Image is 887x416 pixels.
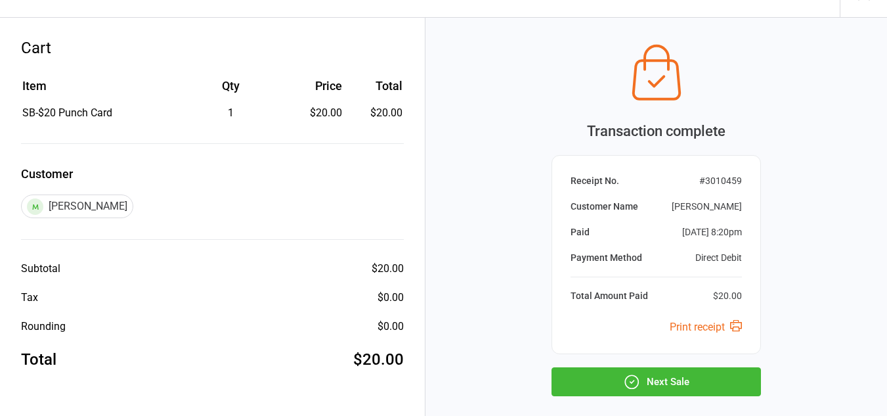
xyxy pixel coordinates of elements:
[179,77,282,104] th: Qty
[347,105,403,121] td: $20.00
[571,289,648,303] div: Total Amount Paid
[670,321,742,333] a: Print receipt
[571,200,638,214] div: Customer Name
[695,251,742,265] div: Direct Debit
[378,290,404,306] div: $0.00
[571,225,590,239] div: Paid
[21,348,56,371] div: Total
[283,105,341,121] div: $20.00
[179,105,282,121] div: 1
[353,348,404,371] div: $20.00
[571,174,619,188] div: Receipt No.
[552,367,761,396] button: Next Sale
[21,195,133,218] div: [PERSON_NAME]
[21,290,38,306] div: Tax
[347,77,403,104] th: Total
[22,77,178,104] th: Item
[552,120,761,142] div: Transaction complete
[372,261,404,277] div: $20.00
[21,261,60,277] div: Subtotal
[672,200,742,214] div: [PERSON_NAME]
[713,289,742,303] div: $20.00
[21,165,404,183] label: Customer
[699,174,742,188] div: # 3010459
[22,106,112,119] span: SB-$20 Punch Card
[571,251,642,265] div: Payment Method
[21,319,66,335] div: Rounding
[682,225,742,239] div: [DATE] 8:20pm
[378,319,404,335] div: $0.00
[21,36,404,60] div: Cart
[283,77,341,95] div: Price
